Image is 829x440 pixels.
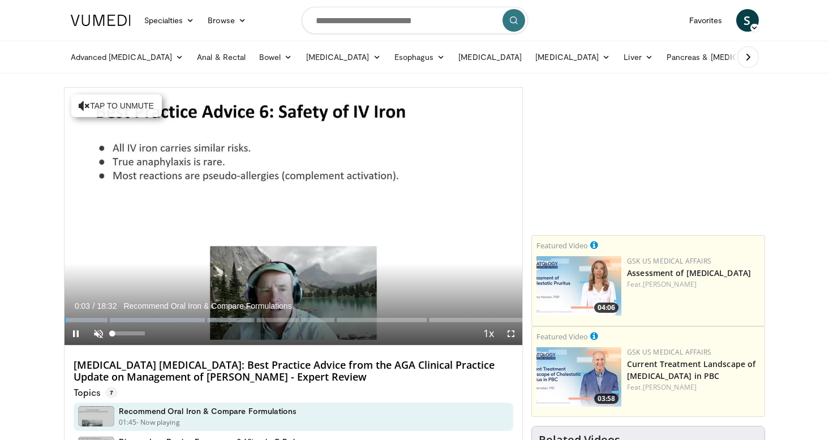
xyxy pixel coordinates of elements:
[529,46,617,68] a: [MEDICAL_DATA]
[594,303,618,313] span: 04:06
[64,46,191,68] a: Advanced [MEDICAL_DATA]
[252,46,299,68] a: Bowel
[302,7,528,34] input: Search topics, interventions
[65,318,523,322] div: Progress Bar
[93,301,95,310] span: /
[71,94,162,117] button: Tap to unmute
[138,9,201,32] a: Specialties
[74,387,118,398] p: Topics
[627,359,755,381] a: Current Treatment Landscape of [MEDICAL_DATA] in PBC
[627,382,760,392] div: Feat.
[564,87,733,228] iframe: Advertisement
[87,322,110,345] button: Unmute
[299,46,388,68] a: [MEDICAL_DATA]
[627,347,711,357] a: GSK US Medical Affairs
[682,9,729,32] a: Favorites
[190,46,252,68] a: Anal & Rectal
[201,9,253,32] a: Browse
[736,9,759,32] a: S
[74,359,514,383] h4: [MEDICAL_DATA] [MEDICAL_DATA]: Best Practice Advice from the AGA Clinical Practice Update on Mana...
[75,301,90,310] span: 0:03
[500,322,522,345] button: Fullscreen
[388,46,452,68] a: Esophagus
[136,417,180,428] p: - Now playing
[71,15,131,26] img: VuMedi Logo
[594,394,618,404] span: 03:58
[65,88,523,346] video-js: Video Player
[643,382,697,392] a: [PERSON_NAME]
[119,406,297,416] h4: Recommend Oral Iron & Compare Formulations
[627,279,760,290] div: Feat.
[536,331,588,342] small: Featured Video
[617,46,659,68] a: Liver
[627,268,751,278] a: Assessment of [MEDICAL_DATA]
[643,279,697,289] a: [PERSON_NAME]
[477,322,500,345] button: Playback Rate
[113,331,145,335] div: Volume Level
[627,256,711,266] a: GSK US Medical Affairs
[452,46,529,68] a: [MEDICAL_DATA]
[65,322,87,345] button: Pause
[536,256,621,316] img: 31b7e813-d228-42d3-be62-e44350ef88b5.jpg.150x105_q85_crop-smart_upscale.jpg
[105,387,118,398] span: 7
[660,46,792,68] a: Pancreas & [MEDICAL_DATA]
[536,347,621,407] img: 80648b2f-fef7-42cf-9147-40ea3e731334.jpg.150x105_q85_crop-smart_upscale.jpg
[536,240,588,251] small: Featured Video
[97,301,117,310] span: 18:32
[119,417,137,428] p: 01:45
[536,256,621,316] a: 04:06
[536,347,621,407] a: 03:58
[123,301,291,311] span: Recommend Oral Iron & Compare Formulations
